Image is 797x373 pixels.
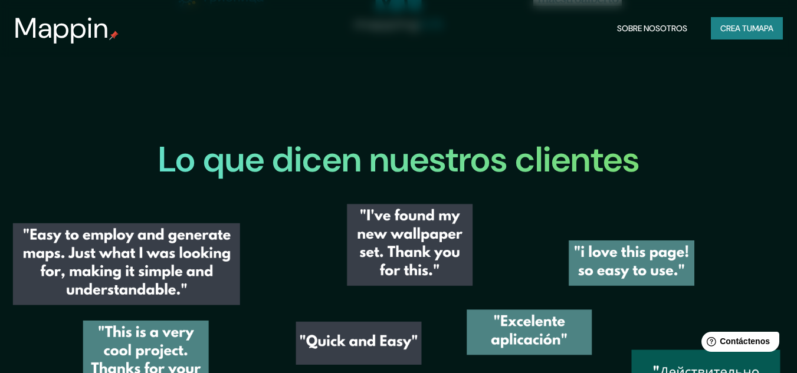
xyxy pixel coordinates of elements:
[692,327,784,360] iframe: Lanzador de widgets de ayuda
[752,23,773,34] font: mapa
[612,17,692,39] button: Sobre nosotros
[711,17,783,39] button: Crea tumapa
[158,136,639,183] font: Lo que dicen nuestros clientes
[720,23,752,34] font: Crea tu
[109,31,119,40] img: pin de mapeo
[14,9,109,47] font: Mappin
[617,23,687,34] font: Sobre nosotros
